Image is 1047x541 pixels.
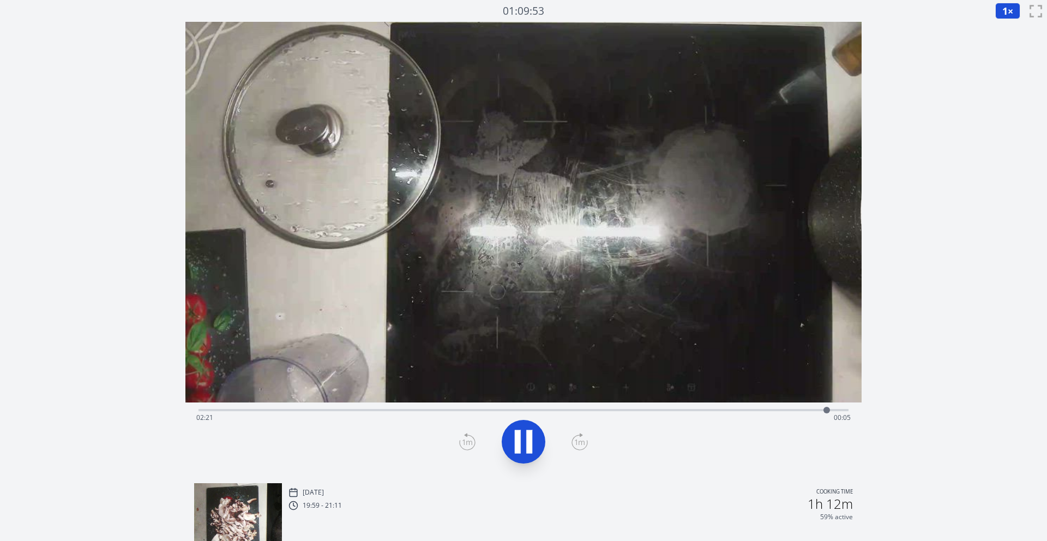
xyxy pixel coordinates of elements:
p: 59% active [820,513,853,521]
a: 01:09:53 [503,3,544,19]
span: 1 [1002,4,1008,17]
p: [DATE] [303,488,324,497]
p: Cooking time [816,488,853,497]
p: 19:59 - 21:11 [303,501,342,510]
span: 02:21 [196,413,213,422]
h2: 1h 12m [808,497,853,510]
span: 00:05 [834,413,851,422]
button: 1× [995,3,1020,19]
